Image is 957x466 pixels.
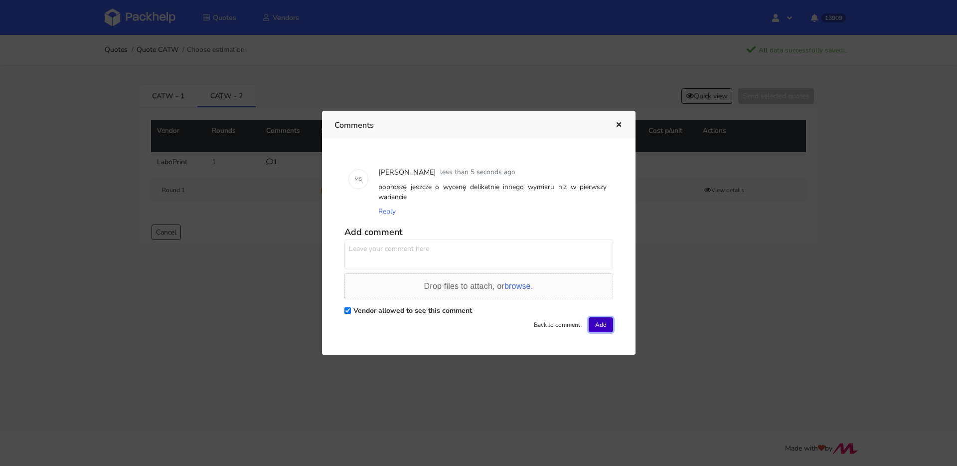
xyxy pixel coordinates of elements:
[378,207,396,216] span: Reply
[527,317,587,332] button: Back to comment
[376,180,609,205] div: poproszę jeszcze o wycenę delikatnie innego wymiaru niż w pierwszy wariancie
[376,165,438,180] div: [PERSON_NAME]
[359,173,362,186] span: S
[504,282,533,290] span: browse.
[344,227,613,238] h5: Add comment
[424,282,533,290] span: Drop files to attach, or
[334,118,600,132] h3: Comments
[589,317,613,332] button: Add
[354,173,359,186] span: M
[438,165,517,180] div: less than 5 seconds ago
[353,306,472,315] label: Vendor allowed to see this comment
